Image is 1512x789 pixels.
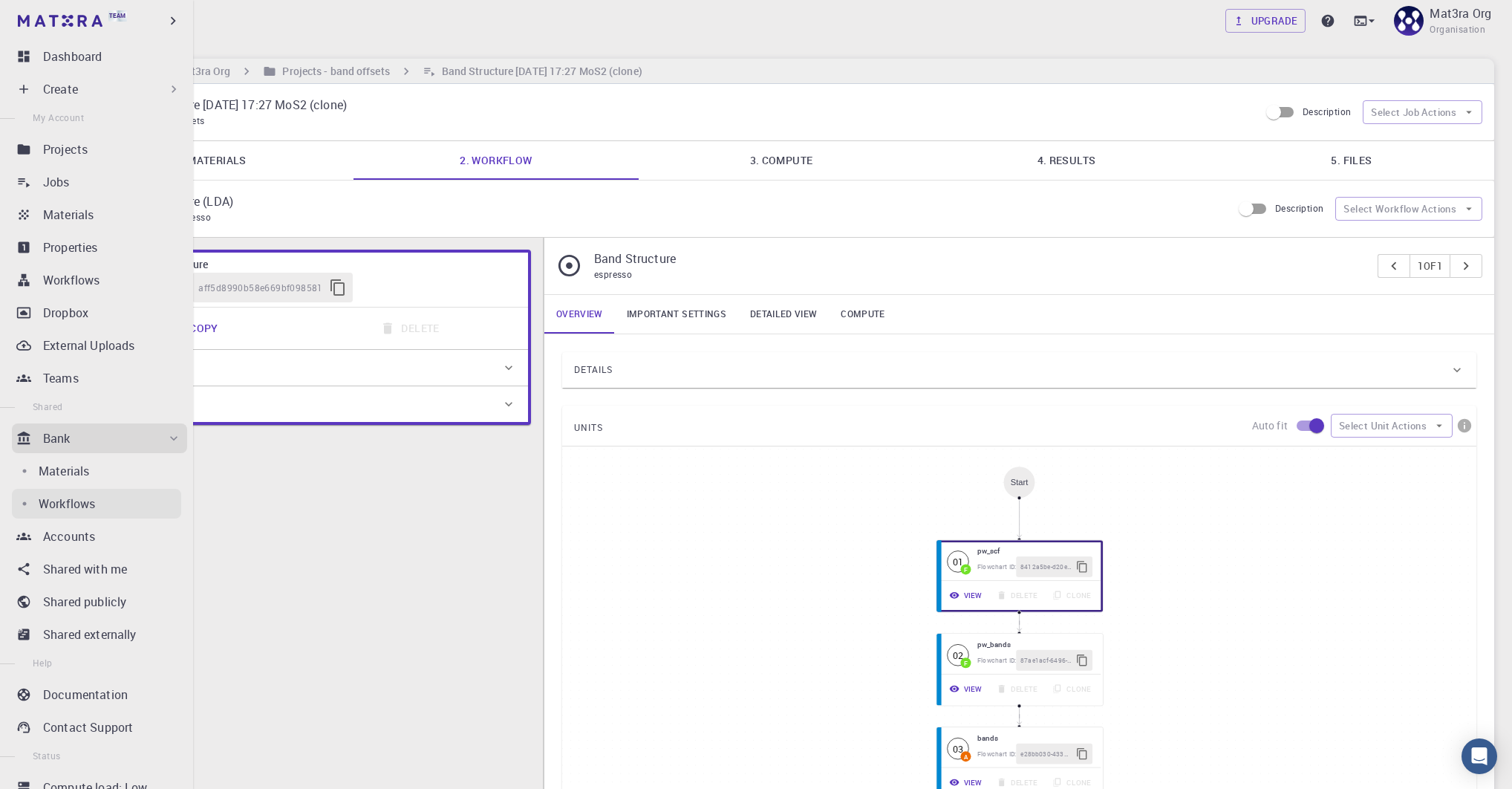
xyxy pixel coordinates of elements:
[33,750,60,762] span: Status
[977,639,1092,650] h6: pw_bands
[1275,202,1323,214] span: Description
[936,633,1103,706] div: 02Fpw_bandsFlowchart ID:87ae1acf-6496-4e59-a47b-55a89d6edaadViewDeleteClone
[43,140,88,158] p: Projects
[43,718,133,736] p: Contact Support
[977,733,1092,744] h6: bands
[12,167,187,197] a: Jobs
[12,680,187,710] a: Documentation
[977,545,1092,556] h6: pw_scf
[1462,738,1497,774] div: Open Intercom Messenger
[615,295,738,334] a: Important settings
[1020,562,1072,572] span: 8412a5be-d20e-4199-a757-9c6130376316
[1004,467,1035,498] div: Start
[83,386,528,422] div: Units
[12,587,187,617] a: Shared publicly
[12,554,187,584] a: Shared with me
[1303,105,1351,117] span: Description
[1331,414,1453,438] button: Select Unit Actions
[1453,414,1476,438] button: info
[1430,22,1485,37] span: Organisation
[1252,418,1288,433] p: Auto fit
[43,626,137,643] p: Shared externally
[43,429,71,447] p: Bank
[12,620,187,649] a: Shared externally
[943,678,990,699] button: View
[18,15,102,27] img: logo
[43,271,100,289] p: Workflows
[964,566,968,572] div: F
[43,560,127,578] p: Shared with me
[964,660,968,666] div: F
[947,551,968,572] div: 01
[943,585,990,605] button: View
[12,331,187,360] a: External Uploads
[1394,6,1424,36] img: Mat3ra Org
[43,206,94,224] p: Materials
[12,134,187,164] a: Projects
[43,48,102,65] p: Dashboard
[544,295,615,334] a: Overview
[574,416,603,440] span: UNITS
[562,352,1476,388] div: Details
[198,281,323,296] span: aff5d8990b58e669bf098581
[1378,254,1482,278] div: pager
[12,363,187,393] a: Teams
[964,753,968,759] div: A
[12,489,181,519] a: Workflows
[33,400,62,412] span: Shared
[43,238,98,256] p: Properties
[738,295,829,334] a: Detailed view
[977,750,1017,758] span: Flowchart ID:
[43,369,79,387] p: Teams
[43,527,95,545] p: Accounts
[33,657,53,669] span: Help
[12,265,187,295] a: Workflows
[947,737,968,759] div: 03
[1020,749,1072,759] span: e28bb030-433d-422f-a1a0-75614a98cee0
[1225,9,1306,33] button: Upgrade
[12,456,181,486] a: Materials
[43,304,88,322] p: Dropbox
[170,63,230,79] h6: Mat3ra Org
[39,462,89,480] p: Materials
[12,522,187,551] a: Accounts
[39,495,95,513] p: Workflows
[1335,197,1482,221] button: Select Workflow Actions
[1363,100,1482,124] button: Select Job Actions
[12,298,187,328] a: Dropbox
[353,141,639,180] a: 2. Workflow
[43,173,70,191] p: Jobs
[936,539,1103,612] div: 01Fpw_scfFlowchart ID:8412a5be-d20e-4199-a757-9c6130376316ViewDeleteClone
[12,233,187,262] a: Properties
[1209,141,1494,180] a: 5. Files
[977,656,1017,664] span: Flowchart ID:
[1410,254,1450,278] button: 1of1
[83,350,528,386] div: Overview
[43,80,78,98] p: Create
[276,63,389,79] h6: Projects - band offsets
[12,42,187,71] a: Dashboard
[1011,478,1029,487] div: Start
[43,337,134,354] p: External Uploads
[829,295,896,334] a: Compute
[74,63,645,79] nav: breadcrumb
[12,712,187,742] a: Contact Support
[977,562,1017,571] span: Flowchart ID:
[43,686,128,704] p: Documentation
[574,358,613,382] span: Details
[137,256,516,273] h6: Band Structure
[31,10,85,24] span: Support
[118,96,1248,114] p: Band Structure [DATE] 17:27 MoS2 (clone)
[436,63,642,79] h6: Band Structure [DATE] 17:27 MoS2 (clone)
[43,593,126,611] p: Shared publicly
[594,250,1366,267] p: Band Structure
[12,423,187,453] div: Bank
[12,74,187,104] div: Create
[947,737,968,759] span: Active
[639,141,924,180] a: 3. Compute
[33,111,84,123] span: My Account
[1020,655,1072,666] span: 87ae1acf-6496-4e59-a47b-55a89d6edaad
[947,551,968,572] span: Finished
[160,314,230,343] button: Copy
[594,268,632,280] span: espresso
